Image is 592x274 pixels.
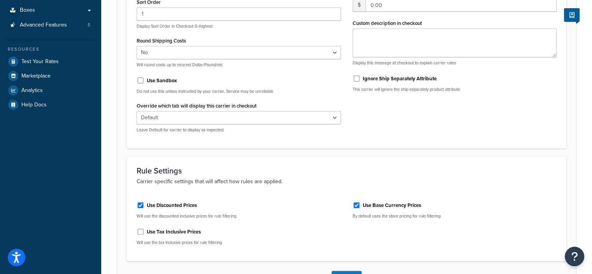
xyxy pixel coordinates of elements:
[6,18,95,32] li: Advanced Features
[353,60,557,66] p: Display this message at checkout to explain carrier rates
[20,7,35,14] span: Boxes
[353,20,422,26] label: Custom description in checkout
[137,103,256,109] label: Override which tab will display this carrier in checkout
[6,3,95,18] a: Boxes
[353,87,557,92] p: This carrier will ignore the ship separately product attribute
[147,228,201,235] label: Use Tax Inclusive Prices
[6,98,95,112] a: Help Docs
[21,73,51,80] span: Marketplace
[137,62,341,68] p: Will round costs up to nearest Dollar/Pound/etc
[137,166,557,175] h3: Rule Settings
[21,58,59,65] span: Test Your Rates
[363,202,421,209] label: Use Base Currency Prices
[137,23,341,29] p: Display Sort Order in Checkout 0=highest
[21,87,43,94] span: Analytics
[137,177,557,186] p: Carrier specific settings that will affect how rules are applied.
[147,77,177,84] label: Use Sandbox
[353,213,557,219] p: By default uses the store pricing for rule filtering
[6,69,95,83] a: Marketplace
[6,46,95,53] div: Resources
[137,38,186,44] label: Round Shipping Costs
[363,75,437,82] label: Ignore Ship Separately Attribute
[6,55,95,69] a: Test Your Rates
[137,127,341,133] p: Leave Default for carrier to display as expected.
[147,202,197,209] label: Use Discounted Prices
[88,22,90,28] span: 5
[137,240,341,246] p: Will use the tax inclusive prices for rule filtering
[137,88,341,94] p: Do not use this unless instructed by your carrier. Service may be unreliable
[6,18,95,32] a: Advanced Features5
[565,247,584,266] button: Open Resource Center
[20,22,67,28] span: Advanced Features
[564,8,580,22] button: Show Help Docs
[6,83,95,97] a: Analytics
[137,213,341,219] p: Will use the discounted inclusive prices for rule filtering
[21,102,47,108] span: Help Docs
